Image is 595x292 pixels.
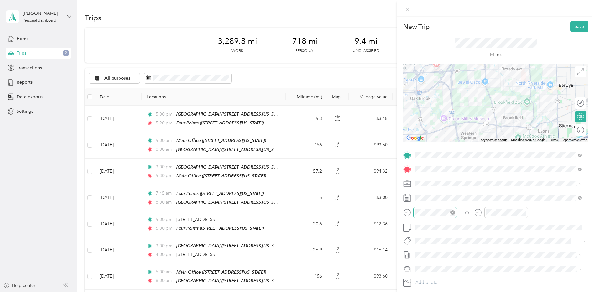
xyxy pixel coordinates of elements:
[511,138,545,142] span: Map data ©2025 Google
[450,210,455,215] span: close-circle
[549,138,558,142] a: Terms (opens in new tab)
[403,22,430,31] p: New Trip
[560,257,595,292] iframe: Everlance-gr Chat Button Frame
[490,51,502,59] p: Miles
[570,21,588,32] button: Save
[405,134,425,142] a: Open this area in Google Maps (opens a new window)
[405,134,425,142] img: Google
[463,210,469,216] div: TO
[481,138,507,142] button: Keyboard shortcuts
[562,138,587,142] a: Report a map error
[413,278,588,287] button: Add photo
